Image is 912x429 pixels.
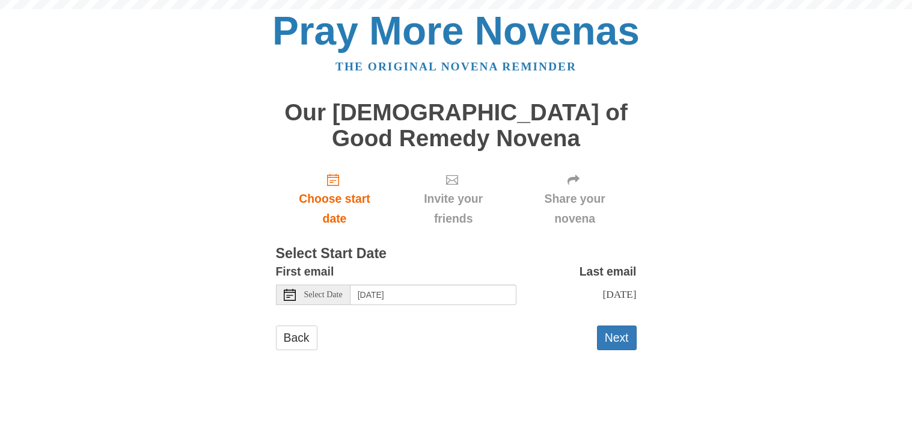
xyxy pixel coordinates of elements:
[513,163,637,235] div: Click "Next" to confirm your start date first.
[276,100,637,151] h1: Our [DEMOGRAPHIC_DATA] of Good Remedy Novena
[393,163,513,235] div: Click "Next" to confirm your start date first.
[602,288,636,300] span: [DATE]
[304,291,343,299] span: Select Date
[276,262,334,282] label: First email
[405,189,501,229] span: Invite your friends
[525,189,625,229] span: Share your novena
[276,326,317,350] a: Back
[276,246,637,262] h3: Select Start Date
[580,262,637,282] label: Last email
[272,8,640,53] a: Pray More Novenas
[335,60,577,73] a: The original novena reminder
[288,189,382,229] span: Choose start date
[597,326,637,350] button: Next
[276,163,394,235] a: Choose start date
